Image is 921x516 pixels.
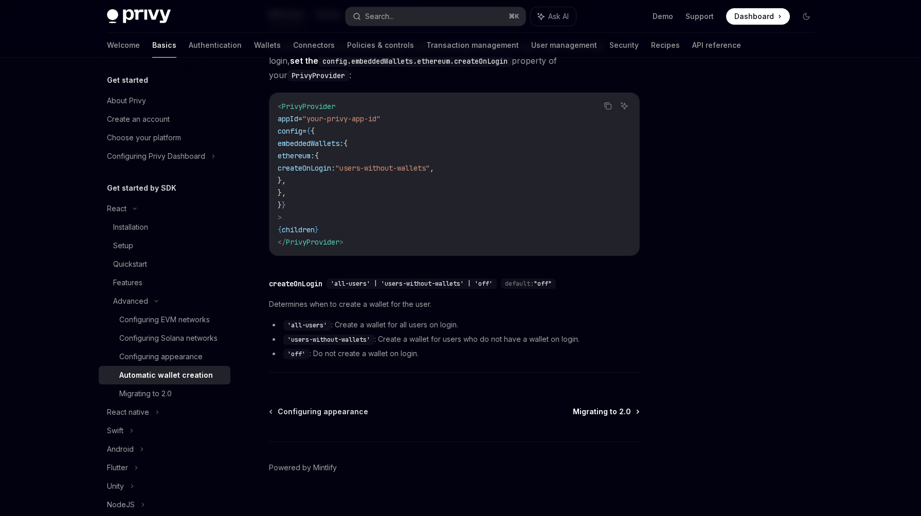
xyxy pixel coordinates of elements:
li: : Do not create a wallet on login. [269,347,640,360]
a: Features [99,273,230,292]
a: Configuring appearance [270,407,368,417]
span: createOnLogin: [278,163,335,173]
a: Authentication [189,33,242,58]
button: Toggle dark mode [798,8,815,25]
a: About Privy [99,91,230,110]
code: config.embeddedWallets.ethereum.createOnLogin [318,56,512,67]
span: } [315,225,319,234]
a: Installation [99,218,230,236]
span: PrivyProvider [286,237,339,247]
div: Features [113,277,142,289]
div: Unity [107,480,124,492]
a: Transaction management [426,33,519,58]
div: Search... [365,10,394,23]
div: React native [107,406,149,418]
a: Quickstart [99,255,230,273]
span: Dashboard [734,11,774,22]
span: > [278,213,282,222]
div: Quickstart [113,258,147,270]
span: { [344,139,348,148]
a: Welcome [107,33,140,58]
a: Wallets [254,33,281,58]
span: config [278,126,302,136]
span: </ [278,237,286,247]
button: Copy the contents from the code block [601,99,615,113]
a: Basics [152,33,176,58]
span: < [278,102,282,111]
div: Create an account [107,113,170,125]
a: Configuring EVM networks [99,310,230,329]
span: 'all-users' | 'users-without-wallets' | 'off' [331,280,493,288]
a: User management [531,33,597,58]
span: "off" [534,280,552,288]
a: Automatic wallet creation [99,366,230,384]
span: , [430,163,434,173]
span: Configuring appearance [278,407,368,417]
div: createOnLogin [269,279,322,289]
code: 'off' [283,349,310,359]
a: Connectors [293,33,335,58]
span: To configure Privy to automatically create embedded wallets for your user when they login, proper... [269,39,640,82]
span: } [278,200,282,210]
h5: Get started [107,74,148,86]
a: Powered by Mintlify [269,463,337,473]
span: Determines when to create a wallet for the user. [269,298,640,310]
a: Recipes [651,33,680,58]
span: default: [505,280,534,288]
span: "your-privy-app-id" [302,114,381,123]
a: Dashboard [726,8,790,25]
span: }, [278,188,286,197]
span: Ask AI [548,11,569,22]
div: Advanced [113,295,148,307]
div: Configuring EVM networks [119,314,210,326]
div: Configuring Privy Dashboard [107,150,205,162]
div: Configuring Solana networks [119,332,218,344]
span: { [315,151,319,160]
a: API reference [692,33,741,58]
code: 'all-users' [283,320,331,330]
li: : Create a wallet for all users on login. [269,319,640,331]
a: Migrating to 2.0 [99,384,230,403]
a: Setup [99,236,230,255]
div: Migrating to 2.0 [119,388,172,400]
span: PrivyProvider [282,102,335,111]
a: Migrating to 2.0 [573,407,639,417]
div: Flutter [107,462,128,474]
span: { [306,126,311,136]
span: > [339,237,344,247]
span: embeddedWallets: [278,139,344,148]
span: }, [278,176,286,185]
span: = [298,114,302,123]
span: } [282,200,286,210]
a: Policies & controls [347,33,414,58]
span: children [282,225,315,234]
a: Configuring appearance [99,347,230,366]
span: "users-without-wallets" [335,163,430,173]
li: : Create a wallet for users who do not have a wallet on login. [269,333,640,345]
div: Installation [113,221,148,233]
span: appId [278,114,298,123]
div: Choose your platform [107,132,181,144]
span: ⌘ K [509,12,519,21]
button: Ask AI [531,7,576,26]
code: 'users-without-wallets' [283,335,374,345]
h5: Get started by SDK [107,182,176,194]
div: Configuring appearance [119,351,203,363]
a: Choose your platform [99,128,230,147]
code: PrivyProvider [287,70,349,81]
button: Ask AI [618,99,631,113]
div: Automatic wallet creation [119,369,213,381]
a: Create an account [99,110,230,128]
a: Demo [653,11,673,22]
a: Security [609,33,639,58]
div: Android [107,443,134,455]
div: Swift [107,425,123,437]
span: ethereum: [278,151,315,160]
strong: set the [290,56,512,66]
div: NodeJS [107,499,135,511]
div: Setup [113,239,133,252]
span: = [302,126,306,136]
a: Support [685,11,714,22]
a: Configuring Solana networks [99,329,230,347]
span: { [311,126,315,136]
